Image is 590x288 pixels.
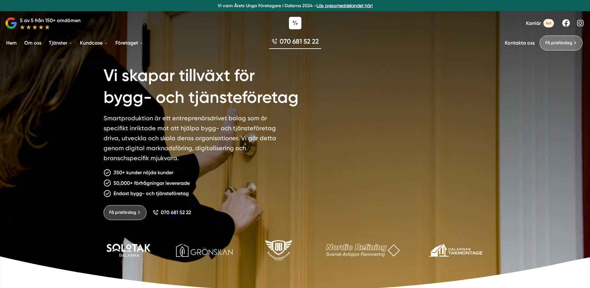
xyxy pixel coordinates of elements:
[280,37,319,46] span: 070 681 52 22
[114,179,190,187] p: 50,000+ förfrågningar levererade
[526,20,541,26] span: Karriär
[161,209,191,215] span: 070 681 52 22
[114,169,173,176] p: 350+ kunder nöjda kunder
[505,40,535,46] a: Kontakta oss
[48,35,74,51] a: Tjänster
[109,209,136,216] span: Få prisförslag
[2,2,588,9] p: Vi vann Årets Unga Företagare i Dalarna 2024 –
[79,35,109,51] a: Kundcase
[20,17,81,24] p: 5 av 5 från 150+ omdömen
[543,19,554,27] span: 4st
[269,37,321,49] a: 070 681 52 22
[104,205,146,220] a: Få prisförslag
[526,19,554,27] a: Karriär 4st
[114,190,189,197] p: Endast bygg- och tjänsteföretag
[23,35,43,51] a: Om oss
[545,40,572,46] span: Få prisförslag
[153,209,191,215] a: 070 681 52 22
[104,57,321,113] h1: Vi skapar tillväxt för bygg- och tjänsteföretag
[5,35,18,51] a: Hem
[317,3,373,8] a: Läs pressmeddelandet här!
[114,35,145,51] a: Företaget
[104,113,283,166] p: Smartproduktion är ett entreprenörsdrivet bolag som är specifikt inriktade mot att hjälpa bygg- o...
[540,36,583,50] a: Få prisförslag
